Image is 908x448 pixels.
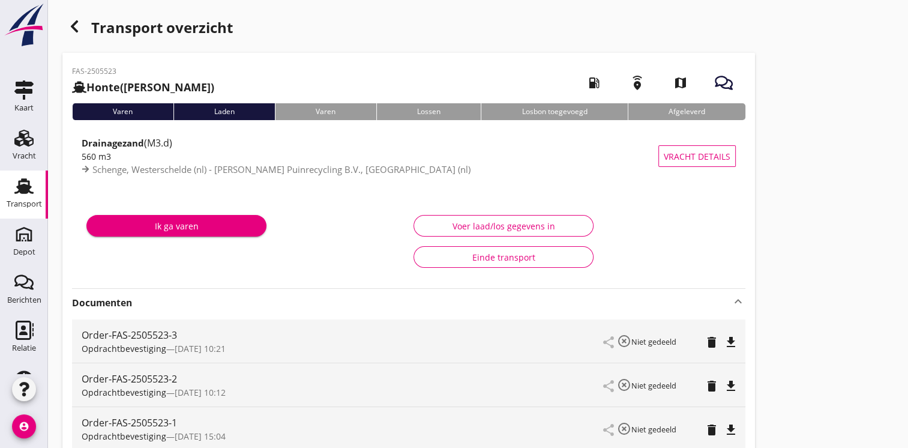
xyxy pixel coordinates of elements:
div: Voer laad/los gegevens in [424,220,583,232]
strong: Drainagezand [82,137,144,149]
div: Afgeleverd [628,103,746,120]
div: Order-FAS-2505523-1 [82,416,604,430]
h2: ([PERSON_NAME]) [72,79,214,95]
span: Opdrachtbevestiging [82,387,166,398]
div: Berichten [7,296,41,304]
span: Vracht details [664,150,730,163]
i: file_download [724,379,738,393]
i: delete [705,335,719,350]
span: [DATE] 15:04 [175,431,226,442]
img: logo-small.a267ee39.svg [2,3,46,47]
i: delete [705,379,719,393]
p: FAS-2505523 [72,66,214,77]
span: [DATE] 10:12 [175,387,226,398]
div: Varen [72,103,173,120]
small: Niet gedeeld [631,380,676,391]
div: — [82,342,604,355]
button: Ik ga varen [86,215,266,237]
strong: Honte [86,80,120,94]
span: Opdrachtbevestiging [82,343,166,354]
i: file_download [724,423,738,437]
i: highlight_off [617,334,631,348]
button: Vracht details [658,145,736,167]
i: file_download [724,335,738,350]
div: Transport [7,200,42,208]
div: Ik ga varen [96,220,257,232]
div: Einde transport [424,251,583,264]
button: Voer laad/los gegevens in [413,215,594,237]
span: [DATE] 10:21 [175,343,226,354]
div: — [82,430,604,443]
a: Drainagezand(M3.d)560 m3Schenge, Westerschelde (nl) - [PERSON_NAME] Puinrecycling B.V., [GEOGRAPH... [72,130,745,183]
i: highlight_off [617,422,631,436]
span: Opdrachtbevestiging [82,431,166,442]
small: Niet gedeeld [631,336,676,347]
button: Einde transport [413,246,594,268]
i: map [664,66,697,100]
div: Losbon toegevoegd [481,103,628,120]
div: Order-FAS-2505523-3 [82,328,604,342]
div: Order-FAS-2505523-2 [82,372,604,386]
div: Varen [275,103,376,120]
div: Kaart [14,104,34,112]
i: account_circle [12,414,36,438]
i: emergency_share [621,66,654,100]
div: 560 m3 [82,150,658,163]
span: (M3.d) [144,136,172,150]
div: Depot [13,248,35,256]
div: Transport overzicht [62,14,755,43]
i: delete [705,423,719,437]
div: Relatie [12,344,36,352]
small: Niet gedeeld [631,424,676,435]
i: keyboard_arrow_up [731,294,745,309]
div: Laden [173,103,275,120]
i: highlight_off [617,378,631,392]
strong: Documenten [72,296,731,310]
i: local_gas_station [577,66,611,100]
div: Lossen [376,103,481,120]
div: Vracht [13,152,36,160]
div: — [82,386,604,399]
span: Schenge, Westerschelde (nl) - [PERSON_NAME] Puinrecycling B.V., [GEOGRAPHIC_DATA] (nl) [92,163,471,175]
